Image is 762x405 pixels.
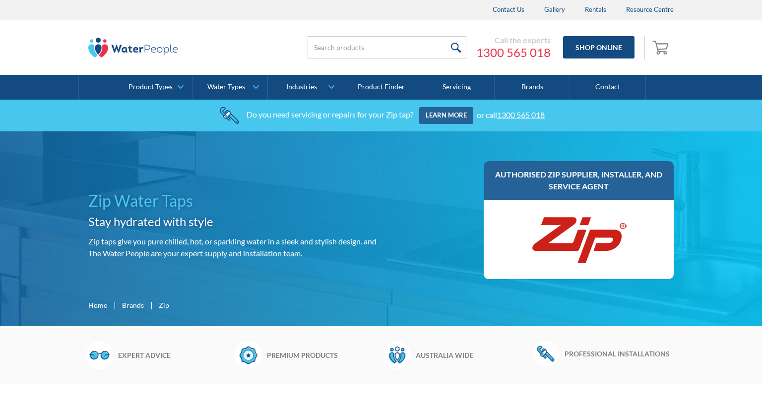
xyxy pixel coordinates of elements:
a: Product Types [117,75,191,100]
a: Brands [495,75,570,100]
a: Contact [570,75,645,100]
img: Wrench [532,341,560,366]
div: Do you need servicing or repairs for your Zip tap? [247,110,413,119]
h6: Expert advice [118,350,230,360]
h3: Authorised Zip supplier, installer, and service agent [494,169,664,192]
div: or call [477,110,545,119]
a: Industries [268,75,343,100]
h6: Professional installations [565,348,676,359]
a: Home [88,300,107,310]
div: | [149,299,154,311]
input: Search products [308,36,466,58]
a: Open cart [650,36,674,59]
div: Product Types [128,83,173,91]
div: Water Types [207,83,245,91]
h6: Australia wide [416,350,527,360]
a: 1300 565 018 [497,110,545,119]
h6: Premium products [267,350,379,360]
a: Shop Online [563,36,635,58]
img: Waterpeople Symbol [383,341,411,369]
img: Badge [235,341,262,369]
a: Product Finder [343,75,419,100]
h2: Stay hydrated with style [88,213,377,231]
img: shopping cart [652,39,671,55]
a: Servicing [419,75,495,100]
a: Water Types [192,75,267,100]
p: Zip taps give you pure chilled, hot, or sparkling water in a sleek and stylish design. and The Wa... [88,235,377,259]
div: Zip [159,300,169,310]
img: Glasses [86,341,113,369]
img: The Water People [88,38,178,58]
a: Brands [122,300,144,310]
div: Call the experts [476,35,551,45]
div: | [112,299,117,311]
a: 1300 565 018 [476,45,551,60]
img: Zip [529,210,629,269]
div: Industries [286,83,317,91]
h1: Zip Water Taps [88,189,377,213]
a: Learn more [419,107,473,124]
